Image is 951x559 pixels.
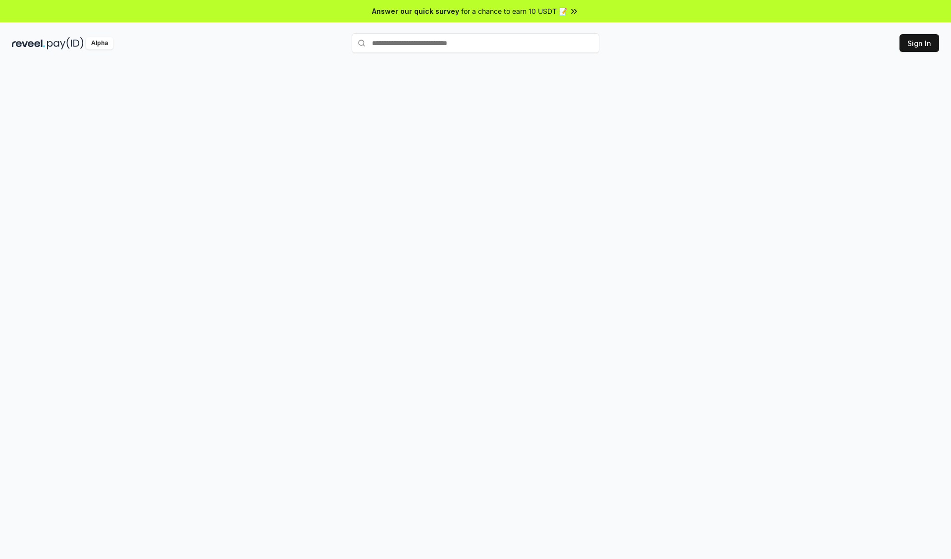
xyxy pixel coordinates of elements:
span: Answer our quick survey [372,6,459,16]
span: for a chance to earn 10 USDT 📝 [461,6,567,16]
button: Sign In [899,34,939,52]
img: pay_id [47,37,84,50]
div: Alpha [86,37,113,50]
img: reveel_dark [12,37,45,50]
